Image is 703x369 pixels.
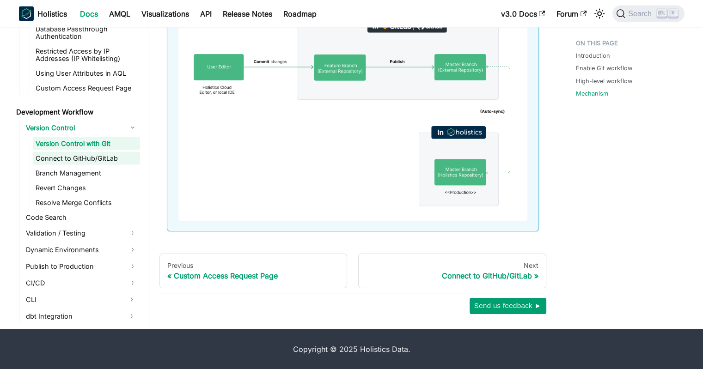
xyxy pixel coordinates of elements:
a: Development Workflow [13,106,140,119]
a: Version Control [23,121,140,135]
a: Docs [74,6,104,21]
div: Previous [167,261,340,270]
button: Expand sidebar category 'dbt Integration' [123,309,140,324]
div: Next [366,261,538,270]
a: AMQL [104,6,136,21]
div: Copyright © 2025 Holistics Data. [58,344,646,355]
a: Publish to Production [23,259,140,274]
a: Roadmap [278,6,322,21]
a: Code Search [23,211,140,224]
a: dbt Integration [23,309,123,324]
a: Enable Git workflow [576,64,632,73]
nav: Docs pages [159,254,546,289]
a: Version Control with Git [33,137,140,150]
a: HolisticsHolistics [19,6,67,21]
a: Introduction [576,51,610,60]
b: Holistics [37,8,67,19]
button: Send us feedback ► [470,298,546,314]
a: High-level workflow [576,77,632,85]
a: Resolve Merge Conflicts [33,196,140,209]
a: API [195,6,217,21]
a: Connect to GitHub/GitLab [33,152,140,165]
button: Switch between dark and light mode (currently light mode) [592,6,607,21]
a: Forum [551,6,592,21]
a: Revert Changes [33,181,140,194]
a: v3.0 Docs [495,6,551,21]
a: Branch Management [33,167,140,180]
span: Send us feedback ► [474,300,542,312]
button: Search (Ctrl+K) [612,6,684,22]
div: Custom Access Request Page [167,271,340,280]
a: Custom Access Request Page [33,82,140,95]
button: Expand sidebar category 'CLI' [123,292,140,307]
a: Using User Attributes in AQL [33,67,140,80]
img: Holistics [19,6,34,21]
a: Restricted Access by IP Addresses (IP Whitelisting) [33,45,140,65]
a: PreviousCustom Access Request Page [159,254,348,289]
a: Mechanism [576,89,608,98]
a: NextConnect to GitHub/GitLab [358,254,546,289]
a: CI/CD [23,276,140,290]
a: Database Passthrough Authentication [33,23,140,43]
span: Search [625,10,657,18]
a: Visualizations [136,6,195,21]
a: Dynamic Environments [23,242,140,257]
a: Validation / Testing [23,226,140,241]
div: Connect to GitHub/GitLab [366,271,538,280]
kbd: K [668,9,678,18]
a: CLI [23,292,123,307]
a: Release Notes [217,6,278,21]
